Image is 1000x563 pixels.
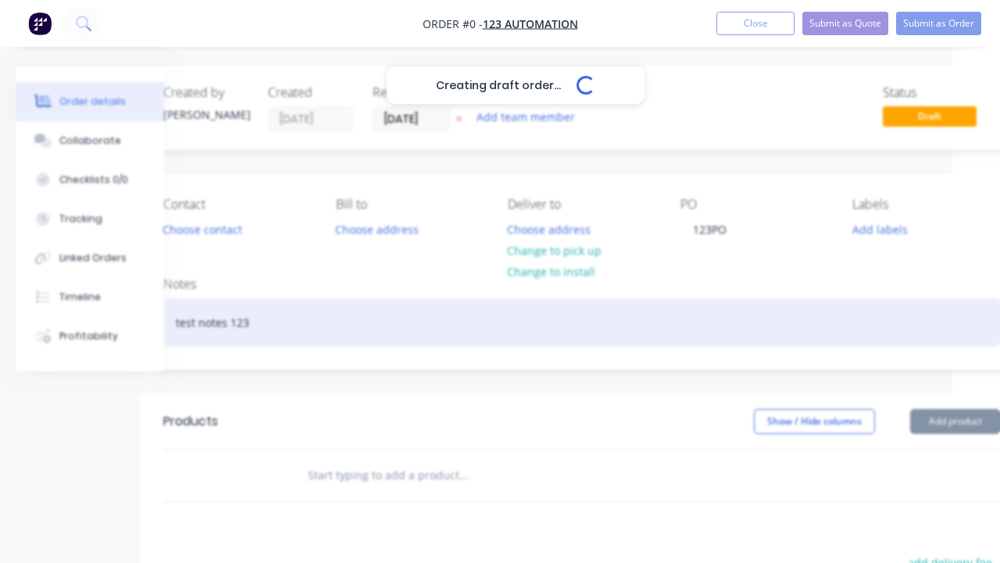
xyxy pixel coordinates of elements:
[896,12,981,35] button: Submit as Order
[483,16,578,31] a: 123 Automation
[716,12,795,35] button: Close
[802,12,888,35] button: Submit as Quote
[423,16,483,31] span: Order #0 -
[28,12,52,35] img: Factory
[387,66,645,104] div: Creating draft order...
